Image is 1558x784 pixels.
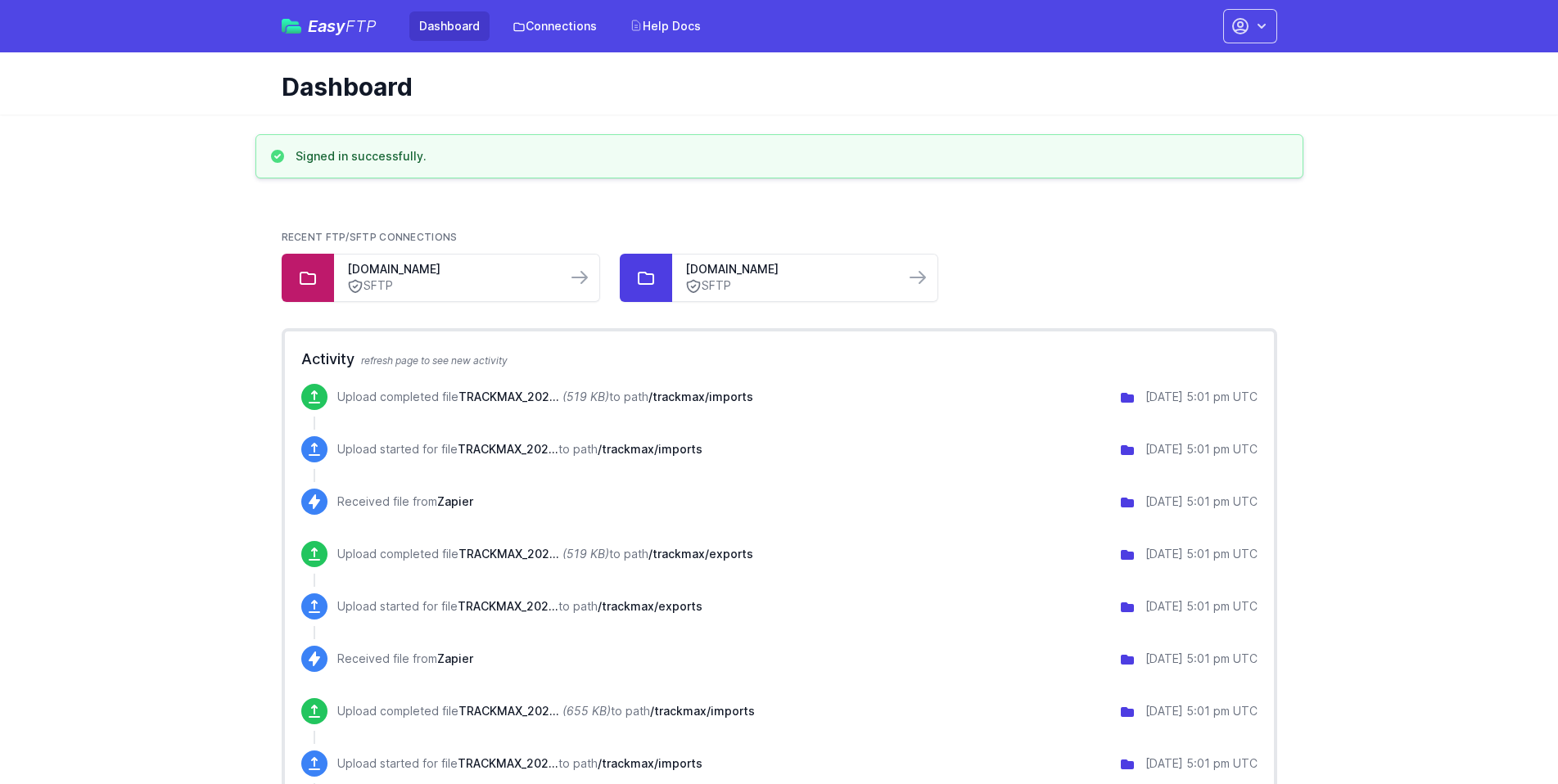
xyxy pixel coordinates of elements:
span: FTP [345,16,377,36]
div: [DATE] 5:01 pm UTC [1145,651,1258,667]
div: [DATE] 5:01 pm UTC [1145,598,1258,615]
h2: Recent FTP/SFTP Connections [282,231,1277,244]
div: [DATE] 5:01 pm UTC [1145,546,1258,562]
span: TRACKMAX_20250924.TXT [458,390,559,403]
a: [DOMAIN_NAME] [685,261,892,277]
a: Dashboard [409,11,490,41]
span: TRACKMAX_20250923.TXT [458,756,558,770]
span: refresh page to see new activity [361,354,508,367]
h3: Signed in successfully. [296,148,427,164]
div: [DATE] 5:01 pm UTC [1145,389,1258,405]
span: /trackmax/imports [598,442,702,456]
p: Received file from [337,651,473,667]
span: Easy [308,18,377,34]
span: TRACKMAX_20250924.TXT [458,599,558,613]
p: Upload started for file to path [337,598,702,615]
span: /trackmax/exports [598,599,702,613]
p: Upload completed file to path [337,389,753,405]
p: Upload started for file to path [337,441,702,457]
div: [DATE] 5:01 pm UTC [1145,703,1258,719]
span: TRACKMAX_20250924.TXT [458,547,559,561]
div: [DATE] 5:01 pm UTC [1145,493,1258,510]
i: (519 KB) [562,547,609,561]
a: SFTP [347,277,553,295]
a: Connections [503,11,607,41]
span: Zapier [437,651,473,665]
p: Upload started for file to path [337,755,702,772]
a: [DOMAIN_NAME] [347,261,553,277]
span: /trackmax/imports [598,756,702,770]
p: Upload completed file to path [337,703,755,719]
h2: Activity [301,348,1258,371]
div: [DATE] 5:01 pm UTC [1145,441,1258,457]
a: SFTP [685,277,892,295]
a: Help Docs [620,11,711,41]
span: /trackmax/exports [648,547,753,561]
span: TRACKMAX_20250924.TXT [458,442,558,456]
img: easyftp_logo.png [282,19,301,34]
i: (655 KB) [562,704,611,718]
a: EasyFTP [282,18,377,34]
span: Zapier [437,494,473,508]
i: (519 KB) [562,390,609,403]
h1: Dashboard [282,72,1264,101]
p: Upload completed file to path [337,546,753,562]
div: [DATE] 5:01 pm UTC [1145,755,1258,772]
span: /trackmax/imports [650,704,755,718]
span: /trackmax/imports [648,390,753,403]
span: TRACKMAX_20250923.TXT [458,704,559,718]
p: Received file from [337,493,473,510]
